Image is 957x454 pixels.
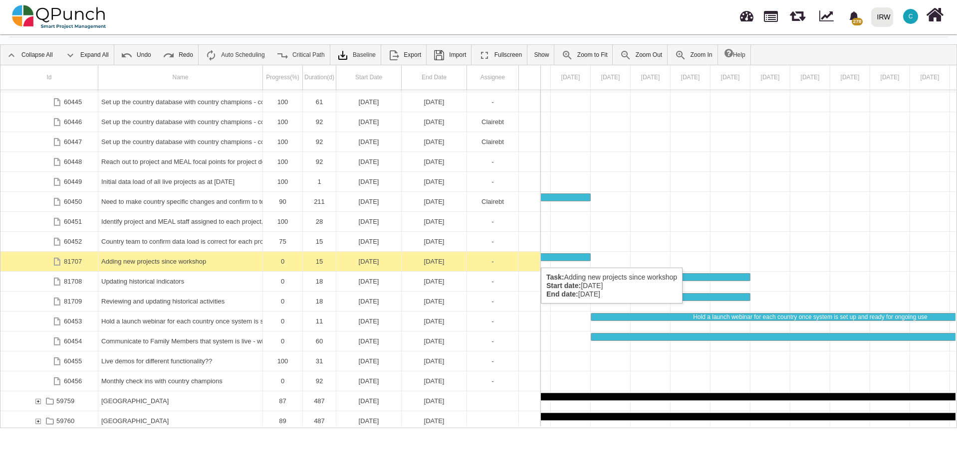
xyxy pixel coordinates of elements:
div: [DATE] [405,232,464,251]
div: [DATE] [339,152,398,171]
div: 01-02-2025 [402,172,467,191]
div: 18 [306,292,333,311]
div: 211 [303,192,336,211]
div: Task: Bangladesh Start date: 01-09-2024 End date: 31-12-2025 [0,391,540,411]
div: 31-12-2025 [402,411,467,431]
img: save.4d96896.png [433,49,445,61]
div: [DATE] [339,192,398,211]
div: 100 [266,172,299,191]
div: Country team to confirm data load is correct for each project [98,232,263,251]
div: 31-01-2025 [402,132,467,151]
a: Show [529,45,554,65]
div: 18 [306,272,333,291]
div: 0 [263,331,303,351]
div: 1 [306,172,333,191]
div: 0 [266,311,299,331]
div: Task: Monthly check ins with country champions Start date: 01-10-2025 End date: 31-12-2025 [0,371,540,391]
div: Clairebt [467,132,519,151]
a: Baseline [332,45,381,65]
div: - [470,311,515,331]
div: [DATE] [405,351,464,371]
div: - [470,152,515,171]
div: 100 [263,351,303,371]
a: Fullscreen [474,45,527,65]
div: Task: Set up the country database with country champions - complete country geo database Start da... [0,112,540,132]
div: 92 [303,152,336,171]
div: Start Date [336,65,402,90]
div: 18-08-2025 [336,292,402,311]
div: [DATE] [339,212,398,231]
div: [DATE] [339,292,398,311]
div: Notification [845,7,863,25]
div: 15 [306,252,333,271]
div: 04 Sep 2025 [711,65,750,90]
a: Redo [158,45,198,65]
div: 100 [266,351,299,371]
span: C [909,13,913,19]
div: Clairebt [470,132,515,151]
div: 487 [303,391,336,411]
div: 100 [263,92,303,112]
div: - [467,152,519,171]
div: 31-12-2025 [402,371,467,391]
a: Export [383,45,426,65]
div: 18-08-2025 [336,272,402,291]
div: - [467,92,519,112]
div: 61 [306,92,333,112]
div: 02 Sep 2025 [631,65,671,90]
div: 60446 [0,112,98,132]
div: 31 [306,351,333,371]
div: 07 Sep 2025 [830,65,870,90]
div: 31-08-2025 [402,192,467,211]
div: 15 [303,232,336,251]
a: Undo [116,45,156,65]
div: 60449 [0,172,98,191]
div: Clairebt [470,192,515,211]
div: 81707 [64,252,82,271]
a: bell fill278 [843,0,867,32]
div: 0 [266,292,299,311]
div: [DATE] [405,331,464,351]
span: 278 [852,18,862,25]
div: 100 [263,172,303,191]
div: Task: Reach out to project and MEAL focal points for project documentation Start date: 01-11-2024... [0,152,540,172]
div: Live demos for different functionality?? [101,351,259,371]
div: Task: Communicate to Family Members that system is live - with all the caveats as needed etc Star... [0,331,540,351]
div: 01-10-2025 [336,371,402,391]
div: 60445 [64,92,82,112]
div: 06 Sep 2025 [790,65,830,90]
img: klXqkY5+JZAPre7YVMJ69SE9vgHW7RkaA9STpDBCRd8F60lk8AdY5g6cgTfGkm3cV0d3FrcCHw7UyPBLKa18SAFZQOCAmAAAA... [337,49,349,61]
i: Home [926,5,944,24]
div: - [470,252,515,271]
div: Set up the country database with country champions - complete roles, users and permissions [101,132,259,151]
div: Communicate to Family Members that system is live - with all the caveats as needed etc [98,331,263,351]
div: 1 [303,172,336,191]
svg: bell fill [849,11,859,22]
div: 75 [266,232,299,251]
div: - [467,311,519,331]
div: 0 [266,252,299,271]
div: 92 [303,112,336,132]
div: Hold a launch webinar for each country once system is set up and ready for ongoing use [98,311,263,331]
div: 100 [263,212,303,231]
div: - [470,331,515,351]
span: Dashboard [740,6,753,21]
div: Task: Identify project and MEAL staff assigned to each project. Start date: 01-02-2025 End date: ... [0,212,540,232]
div: Task: Set up the country database with country champions - complete country implementation partne... [0,92,540,112]
div: 60 [306,331,333,351]
span: Projects [764,6,778,22]
div: - [467,331,519,351]
div: - [470,92,515,112]
div: 81709 [0,292,98,311]
span: Releases [790,5,805,21]
img: ic_redo_24.f94b082.png [163,49,175,61]
div: Set up the country database with country champions - complete roles, users and permissions [98,132,263,151]
div: Bangladesh [98,391,263,411]
div: Reviewing and updating historical activities [98,292,263,311]
div: 01-09-2024 [336,92,402,112]
div: 11 [306,311,333,331]
div: 100 [263,152,303,171]
div: 60455 [64,351,82,371]
div: Set up the country database with country champions - complete country geo database [101,112,259,132]
div: 01-09-2024 [336,411,402,431]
